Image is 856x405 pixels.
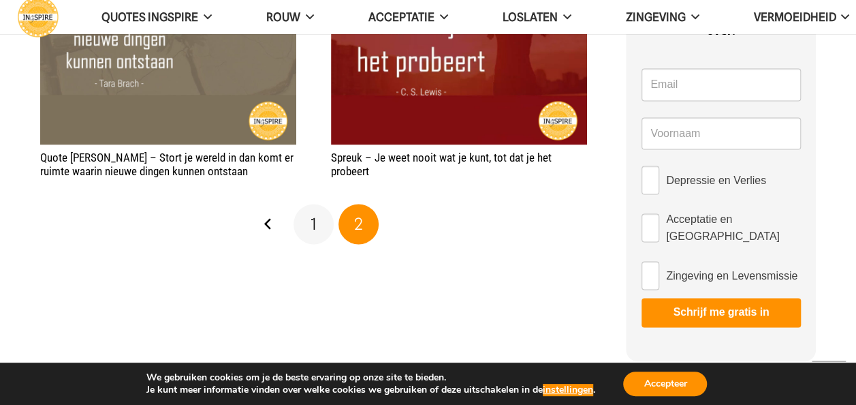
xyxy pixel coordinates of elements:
[641,213,659,242] input: Acceptatie en [GEOGRAPHIC_DATA]
[666,267,797,284] span: Zingeving en Levensmissie
[338,204,379,245] span: Pagina 2
[753,10,836,24] span: VERMOEIDHEID
[354,214,363,234] span: 2
[641,298,800,327] button: Schrijf me gratis in
[368,10,434,24] span: Acceptatie
[666,172,766,189] span: Depressie en Verlies
[666,211,800,245] span: Acceptatie en [GEOGRAPHIC_DATA]
[40,151,294,178] a: Quote [PERSON_NAME] – Stort je wereld in dan komt er ruimte waarin nieuwe dingen kunnen ontstaan
[266,10,300,24] span: ROUW
[641,166,659,194] input: Depressie en Verlies
[331,151,552,178] a: Spreuk – Je weet nooit wat je kunt, tot dat je het probeert
[625,10,685,24] span: Zingeving
[294,204,334,245] a: Pagina 1
[623,372,707,396] button: Accepteer
[641,117,800,150] input: Voornaam
[503,10,558,24] span: Loslaten
[641,68,800,101] input: Email
[641,261,659,290] input: Zingeving en Levensmissie
[311,214,317,234] span: 1
[543,384,593,396] button: instellingen
[812,361,846,395] a: Terug naar top
[146,372,595,384] p: We gebruiken cookies om je de beste ervaring op onze site te bieden.
[146,384,595,396] p: Je kunt meer informatie vinden over welke cookies we gebruiken of deze uitschakelen in de .
[101,10,198,24] span: QUOTES INGSPIRE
